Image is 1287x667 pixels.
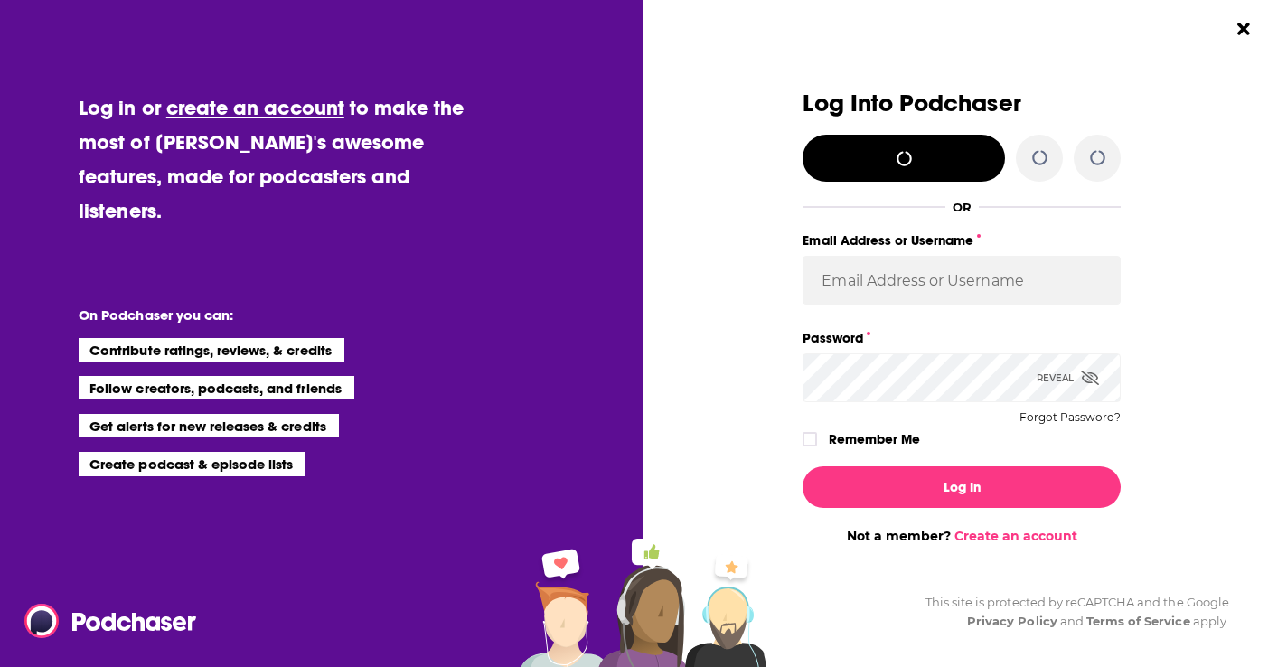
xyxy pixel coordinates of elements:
[803,90,1121,117] h3: Log Into Podchaser
[79,306,440,324] li: On Podchaser you can:
[79,338,344,362] li: Contribute ratings, reviews, & credits
[1226,12,1261,46] button: Close Button
[803,326,1121,350] label: Password
[967,614,1057,628] a: Privacy Policy
[803,528,1121,544] div: Not a member?
[166,95,344,120] a: create an account
[1037,353,1099,402] div: Reveal
[803,466,1121,508] button: Log In
[803,256,1121,305] input: Email Address or Username
[911,593,1229,631] div: This site is protected by reCAPTCHA and the Google and apply.
[79,376,354,399] li: Follow creators, podcasts, and friends
[1019,411,1121,424] button: Forgot Password?
[953,200,972,214] div: OR
[79,414,338,437] li: Get alerts for new releases & credits
[24,604,183,638] a: Podchaser - Follow, Share and Rate Podcasts
[24,604,198,638] img: Podchaser - Follow, Share and Rate Podcasts
[954,528,1077,544] a: Create an account
[79,452,305,475] li: Create podcast & episode lists
[1086,614,1190,628] a: Terms of Service
[829,427,920,451] label: Remember Me
[803,229,1121,252] label: Email Address or Username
